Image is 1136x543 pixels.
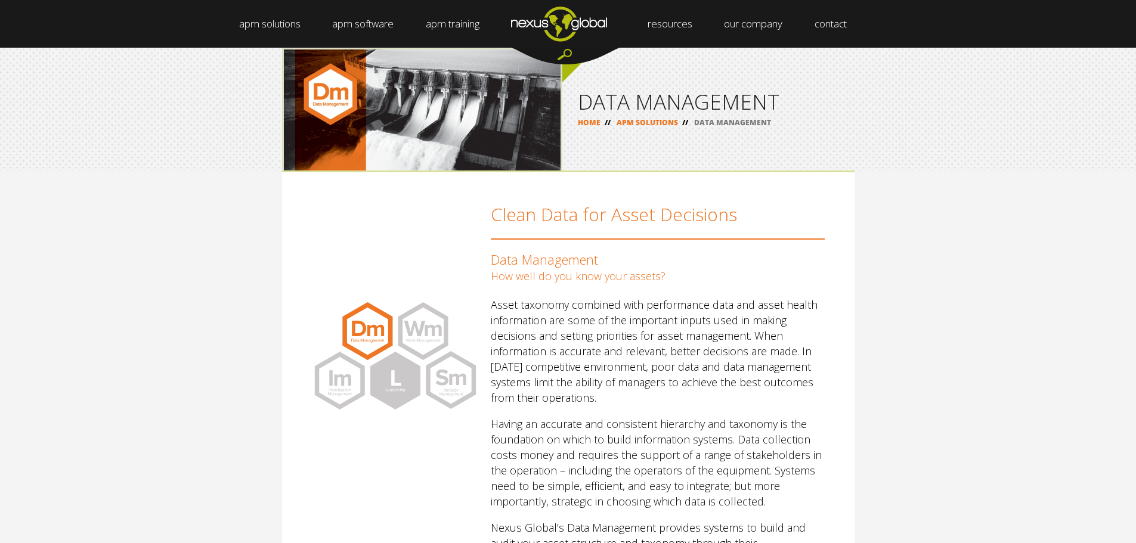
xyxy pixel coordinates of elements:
span: // [678,117,692,128]
p: Having an accurate and consistent hierarchy and taxonomy is the foundation on which to build info... [491,416,825,509]
p: Asset taxonomy combined with performance data and asset health information are some of the import... [491,297,825,405]
span: How well do you know your assets? [491,269,665,283]
h1: DATA MANAGEMENT [578,91,839,112]
a: APM SOLUTIONS [617,117,678,128]
span: // [600,117,615,128]
h2: Clean Data for Asset Decisions [491,202,825,240]
span: Data Management [491,250,598,268]
a: HOME [578,117,600,128]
